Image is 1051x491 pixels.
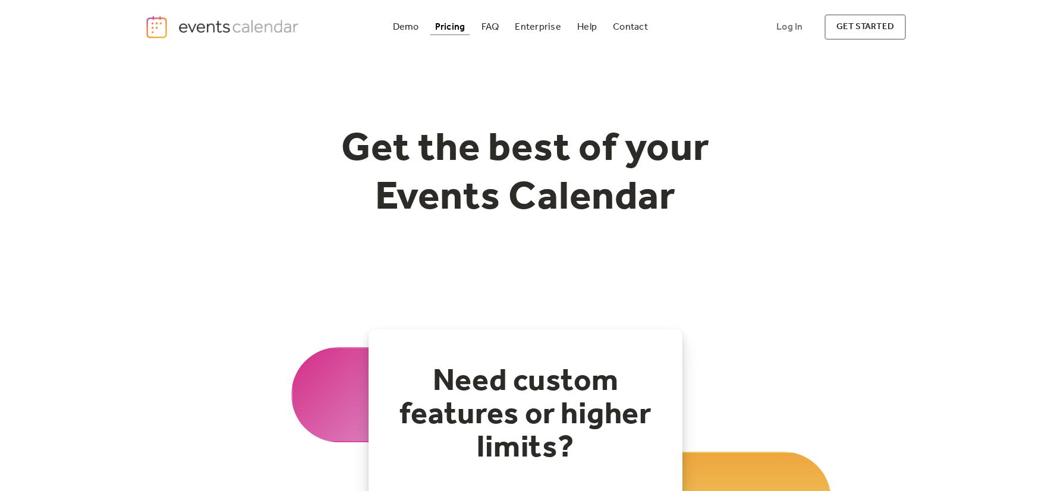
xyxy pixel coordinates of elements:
h2: Need custom features or higher limits? [392,365,659,465]
a: Pricing [430,19,470,35]
div: Help [577,24,597,30]
div: FAQ [482,24,499,30]
a: Enterprise [510,19,565,35]
div: Pricing [435,24,465,30]
h1: Get the best of your Events Calendar [297,125,754,222]
div: Demo [393,24,419,30]
a: get started [825,14,906,40]
div: Contact [613,24,648,30]
a: Log In [764,14,814,40]
a: Help [572,19,602,35]
a: Demo [388,19,424,35]
a: Contact [608,19,653,35]
a: FAQ [477,19,504,35]
div: Enterprise [515,24,561,30]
